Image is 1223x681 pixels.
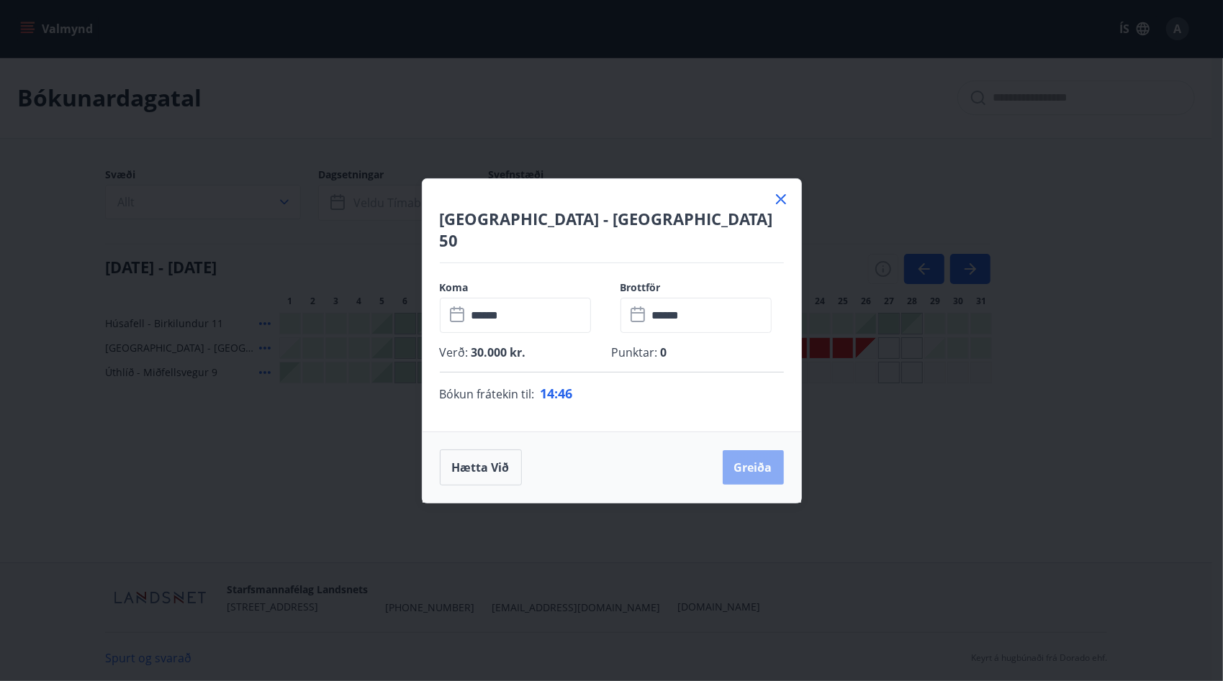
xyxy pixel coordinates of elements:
[440,280,603,295] label: Koma
[559,385,573,402] span: 46
[469,344,526,360] span: 30.000 kr.
[440,344,612,360] p: Verð :
[620,280,784,295] label: Brottför
[612,344,784,360] p: Punktar :
[541,385,559,402] span: 14 :
[723,450,784,485] button: Greiða
[440,208,784,251] h4: [GEOGRAPHIC_DATA] - [GEOGRAPHIC_DATA] 50
[440,385,535,403] span: Bókun frátekin til :
[440,449,522,485] button: Hætta við
[658,344,667,360] span: 0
